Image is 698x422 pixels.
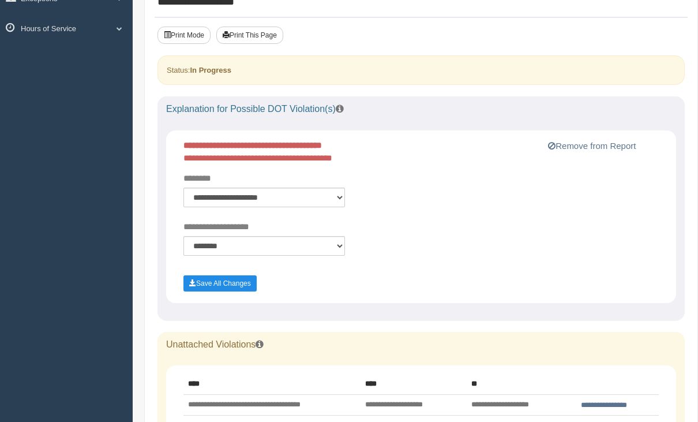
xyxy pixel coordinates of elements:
button: Print Mode [157,27,211,44]
div: Explanation for Possible DOT Violation(s) [157,96,685,122]
button: Save [183,275,257,292]
strong: In Progress [190,66,231,74]
button: Print This Page [216,27,283,44]
button: Remove from Report [545,139,639,153]
div: Status: [157,55,685,85]
div: Unattached Violations [157,332,685,357]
